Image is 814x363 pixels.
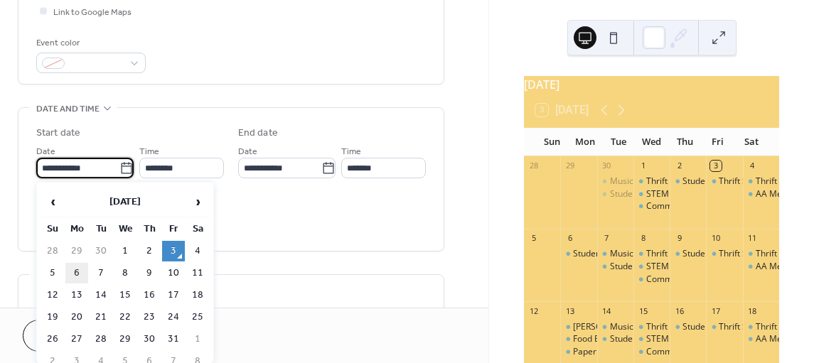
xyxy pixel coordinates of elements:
span: Date [238,144,257,159]
button: Cancel [23,320,110,352]
td: 8 [114,263,136,283]
div: Communicycle [646,273,705,286]
td: 30 [90,241,112,261]
div: 1 [638,161,648,171]
div: STEM [646,261,669,273]
div: Paper Product Bank [573,346,651,358]
th: We [114,219,136,239]
th: [DATE] [65,187,185,217]
div: 6 [564,233,575,244]
div: Communicycle [633,200,670,212]
div: AA Meeting [743,333,779,345]
div: Sat [734,128,768,156]
td: 27 [65,329,88,350]
td: 1 [186,329,209,350]
div: Event color [36,36,143,50]
td: 19 [41,307,64,327]
div: Student leadership team [573,248,670,260]
div: Students [682,321,717,333]
td: 25 [186,307,209,327]
div: Communicycle [646,200,705,212]
div: 9 [674,233,685,244]
td: 2 [138,241,161,261]
td: 24 [162,307,185,327]
td: 12 [41,285,64,305]
div: End date [238,126,278,141]
div: 16 [674,305,685,316]
td: 28 [90,329,112,350]
div: Thrift Store [743,175,779,188]
div: 17 [710,305,721,316]
div: AA Meeting [756,261,802,273]
div: Communicycle [646,346,705,358]
div: Music Ministry [610,175,668,188]
div: Thrift Store [633,175,670,188]
div: Mon [569,128,602,156]
div: Thrift Store [633,248,670,260]
div: Students [597,333,633,345]
td: 26 [41,329,64,350]
div: 4 [747,161,758,171]
th: Su [41,219,64,239]
div: Music Ministry [610,248,668,260]
div: [PERSON_NAME] Farm [573,321,663,333]
div: Food Bank [560,333,596,345]
div: Start date [36,126,80,141]
div: Thrift Store [633,321,670,333]
span: Date and time [36,102,100,117]
td: 21 [90,307,112,327]
div: Thrift Store [646,248,691,260]
td: 4 [186,241,209,261]
td: 1 [114,241,136,261]
div: Students [682,175,717,188]
div: Students [610,188,645,200]
th: Th [138,219,161,239]
span: Time [139,144,159,159]
div: Thrift Store [743,321,779,333]
div: Students [670,248,706,260]
div: Thrift Store [719,175,764,188]
td: 9 [138,263,161,283]
div: 8 [638,233,648,244]
div: Paper Product Bank [560,346,596,358]
td: 6 [65,263,88,283]
div: 18 [747,305,758,316]
div: AA Meeting [743,261,779,273]
div: STEM [646,188,669,200]
div: Thrift Store [706,321,742,333]
div: Thrift Store [756,321,800,333]
div: STEM [646,333,669,345]
td: 20 [65,307,88,327]
div: Thrift Store [756,248,800,260]
div: Students [610,261,645,273]
td: 29 [65,241,88,261]
div: Wed [635,128,668,156]
div: Thrift Store [719,248,764,260]
div: Music Ministry [597,175,633,188]
div: 28 [528,161,539,171]
span: › [187,188,208,216]
span: Date [36,144,55,159]
div: Students [670,321,706,333]
div: Thrift Store [719,321,764,333]
div: Students [682,248,717,260]
div: Student leadership team [560,248,596,260]
div: 29 [564,161,575,171]
div: Sun [535,128,569,156]
div: Thrift Store [706,248,742,260]
td: 15 [114,285,136,305]
td: 13 [65,285,88,305]
span: Link to Google Maps [53,5,132,20]
div: Communicycle [633,346,670,358]
div: Students [610,333,645,345]
th: Mo [65,219,88,239]
div: STEM [633,261,670,273]
td: 28 [41,241,64,261]
td: 17 [162,285,185,305]
div: STEM [633,333,670,345]
th: Tu [90,219,112,239]
div: 30 [601,161,612,171]
div: Fri [702,128,735,156]
span: Time [341,144,361,159]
